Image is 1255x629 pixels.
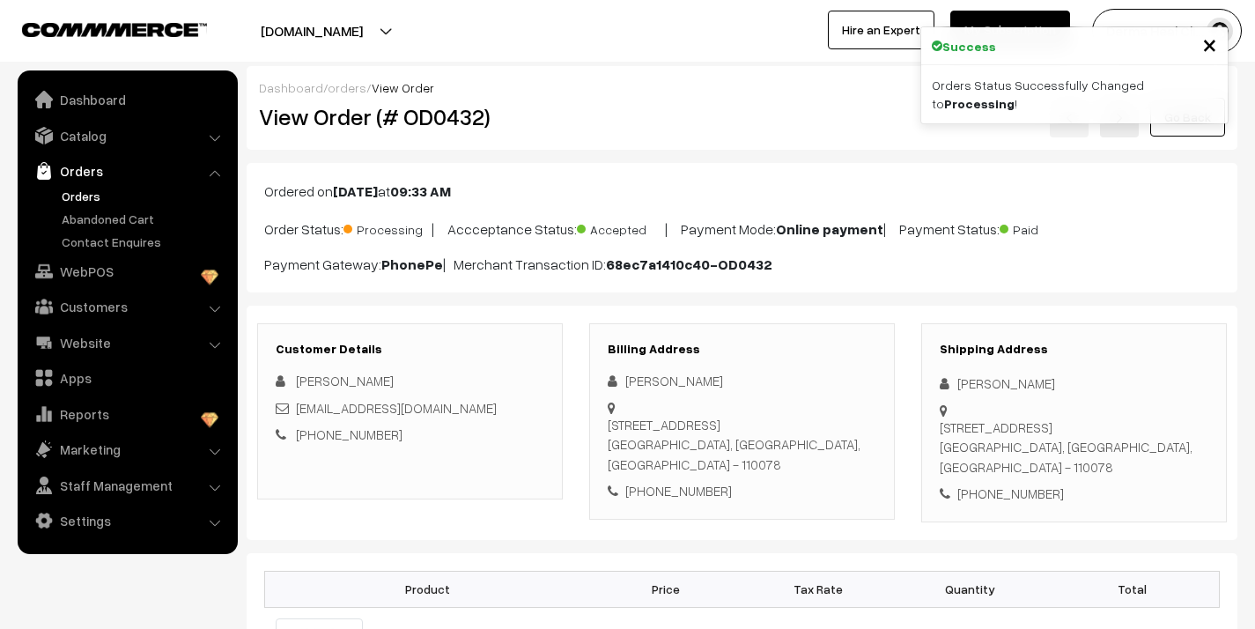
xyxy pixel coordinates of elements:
a: Reports [22,398,232,430]
span: [PERSON_NAME] [296,373,394,388]
div: [PHONE_NUMBER] [608,481,876,501]
a: Contact Enquires [57,233,232,251]
a: Hire an Expert [828,11,934,49]
span: Processing [343,216,432,239]
a: Website [22,327,232,359]
a: Marketing [22,433,232,465]
div: [STREET_ADDRESS] [GEOGRAPHIC_DATA], [GEOGRAPHIC_DATA], [GEOGRAPHIC_DATA] - 110078 [940,418,1208,477]
a: My Subscription [950,11,1070,49]
th: Total [1045,571,1219,607]
a: Abandoned Cart [57,210,232,228]
img: user [1207,18,1233,44]
a: [EMAIL_ADDRESS][DOMAIN_NAME] [296,400,497,416]
a: WebPOS [22,255,232,287]
span: View Order [372,80,434,95]
a: orders [328,80,366,95]
button: Derma Heal Cli… [1092,9,1242,53]
span: × [1202,27,1217,60]
div: [PHONE_NUMBER] [940,484,1208,504]
b: [DATE] [333,182,378,200]
h2: View Order (# OD0432) [259,103,564,130]
a: Orders [22,155,232,187]
a: Apps [22,362,232,394]
a: Customers [22,291,232,322]
span: Paid [1000,216,1088,239]
h3: Billing Address [608,342,876,357]
p: Order Status: | Accceptance Status: | Payment Mode: | Payment Status: [264,216,1220,240]
a: Settings [22,505,232,536]
b: 68ec7a1410c40-OD0432 [606,255,772,273]
h3: Shipping Address [940,342,1208,357]
div: [STREET_ADDRESS] [GEOGRAPHIC_DATA], [GEOGRAPHIC_DATA], [GEOGRAPHIC_DATA] - 110078 [608,415,876,475]
a: [PHONE_NUMBER] [296,426,402,442]
th: Quantity [894,571,1045,607]
b: 09:33 AM [390,182,451,200]
strong: Success [942,37,996,55]
div: [PERSON_NAME] [940,374,1208,394]
div: / / [259,78,1225,97]
a: Dashboard [259,80,323,95]
span: Accepted [577,216,665,239]
a: COMMMERCE [22,18,176,39]
p: Ordered on at [264,181,1220,202]
a: Dashboard [22,84,232,115]
p: Payment Gateway: | Merchant Transaction ID: [264,254,1220,275]
strong: Processing [944,96,1015,111]
b: PhonePe [381,255,443,273]
div: Orders Status Successfully Changed to ! [921,65,1228,123]
button: [DOMAIN_NAME] [199,9,424,53]
img: COMMMERCE [22,23,207,36]
a: Catalog [22,120,232,152]
b: Online payment [776,220,883,238]
th: Product [265,571,591,607]
th: Tax Rate [742,571,893,607]
div: [PERSON_NAME] [608,371,876,391]
button: Close [1202,31,1217,57]
a: Staff Management [22,470,232,501]
th: Price [590,571,742,607]
h3: Customer Details [276,342,544,357]
a: Orders [57,187,232,205]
